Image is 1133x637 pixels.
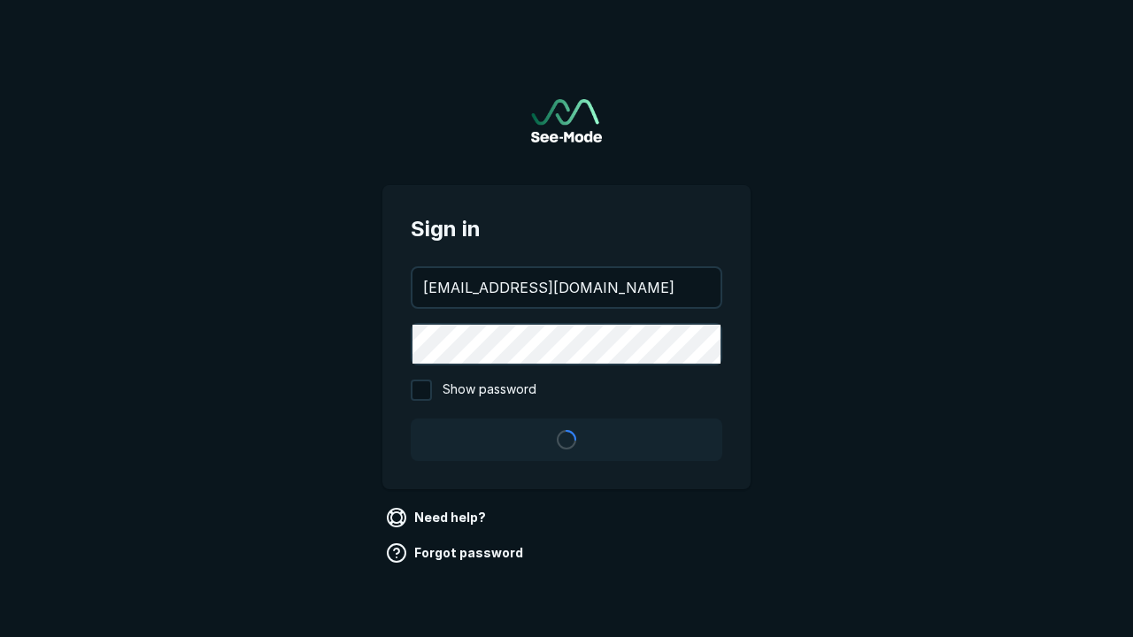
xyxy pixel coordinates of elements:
span: Sign in [411,213,722,245]
input: your@email.com [412,268,721,307]
span: Show password [443,380,536,401]
a: Go to sign in [531,99,602,142]
a: Need help? [382,503,493,532]
a: Forgot password [382,539,530,567]
img: See-Mode Logo [531,99,602,142]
